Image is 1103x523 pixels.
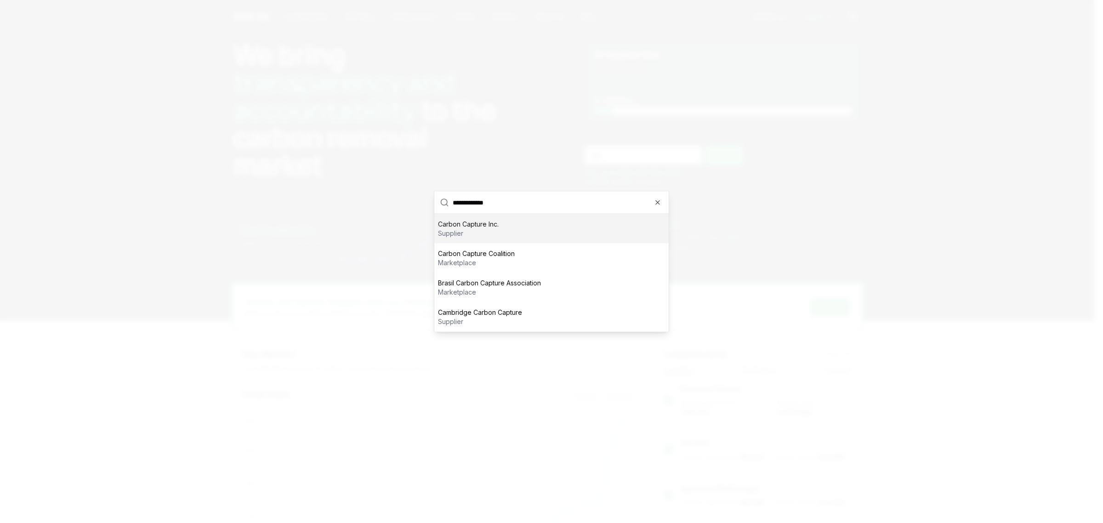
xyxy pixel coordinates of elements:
[438,258,515,267] p: marketplace
[438,288,541,297] p: marketplace
[438,249,515,258] p: Carbon Capture Coalition
[438,317,522,326] p: supplier
[438,220,499,229] p: Carbon Capture Inc.
[438,308,522,317] p: Cambridge Carbon Capture
[438,279,541,288] p: Brasil Carbon Capture Association
[438,229,499,238] p: supplier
